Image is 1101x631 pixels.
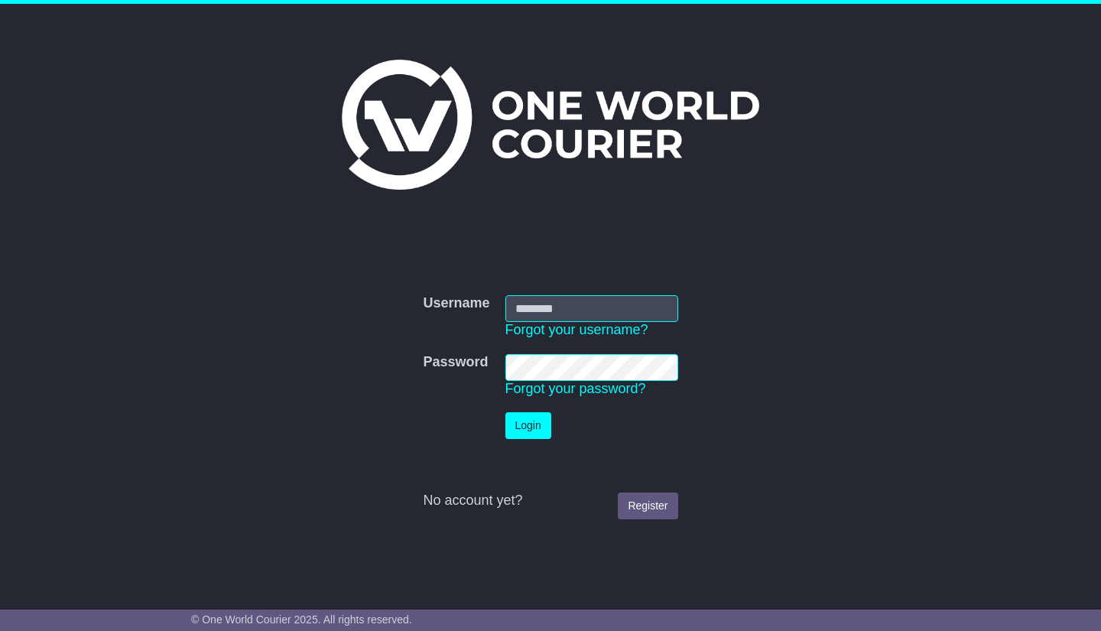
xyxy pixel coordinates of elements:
a: Forgot your username? [505,322,648,337]
label: Username [423,295,489,312]
label: Password [423,354,488,371]
button: Login [505,412,551,439]
img: One World [342,60,759,190]
span: © One World Courier 2025. All rights reserved. [191,613,412,626]
a: Register [618,493,677,519]
a: Forgot your password? [505,381,646,396]
div: No account yet? [423,493,677,509]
